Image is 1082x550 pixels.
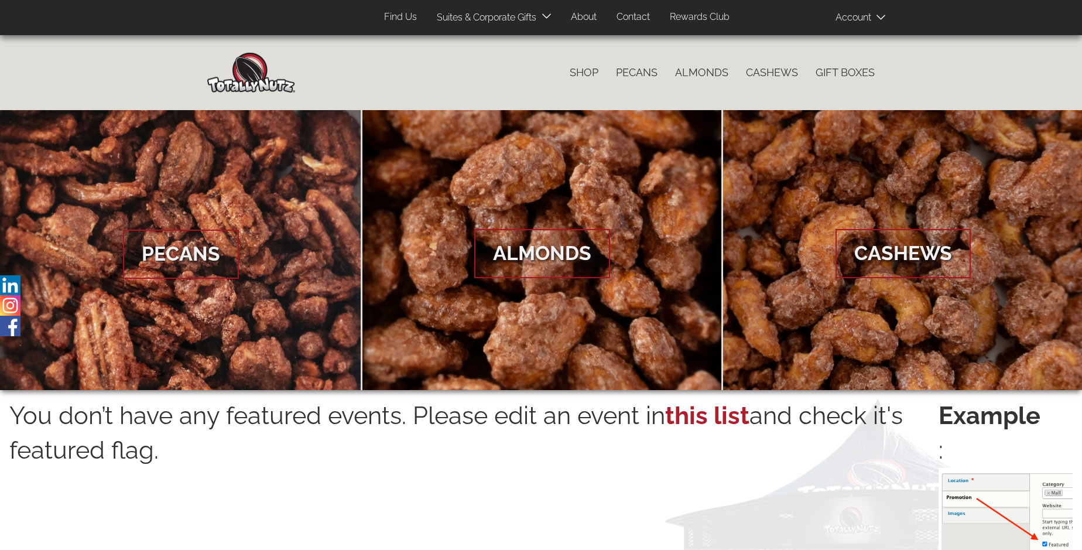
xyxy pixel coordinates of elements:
a: Rewards Club [661,6,738,29]
p: You don’t have any featured events. Please edit an event in and check it's featured flag. [9,398,939,546]
a: this list [665,401,749,430]
span: Cashews [836,229,971,278]
a: Gift Boxes [807,60,884,85]
a: Pecans [607,60,666,85]
a: Almonds [362,110,722,390]
a: About [562,6,605,29]
a: Find Us [375,6,426,29]
strong: Example [939,398,1073,433]
a: Contact [608,6,659,29]
a: Suites & Corporate Gifts [428,6,540,29]
span: Almonds [474,229,610,278]
span: Pecans [123,230,239,279]
img: Home [207,53,295,93]
a: Cashews [737,60,807,85]
a: Almonds [666,60,737,85]
a: Shop [561,60,607,85]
